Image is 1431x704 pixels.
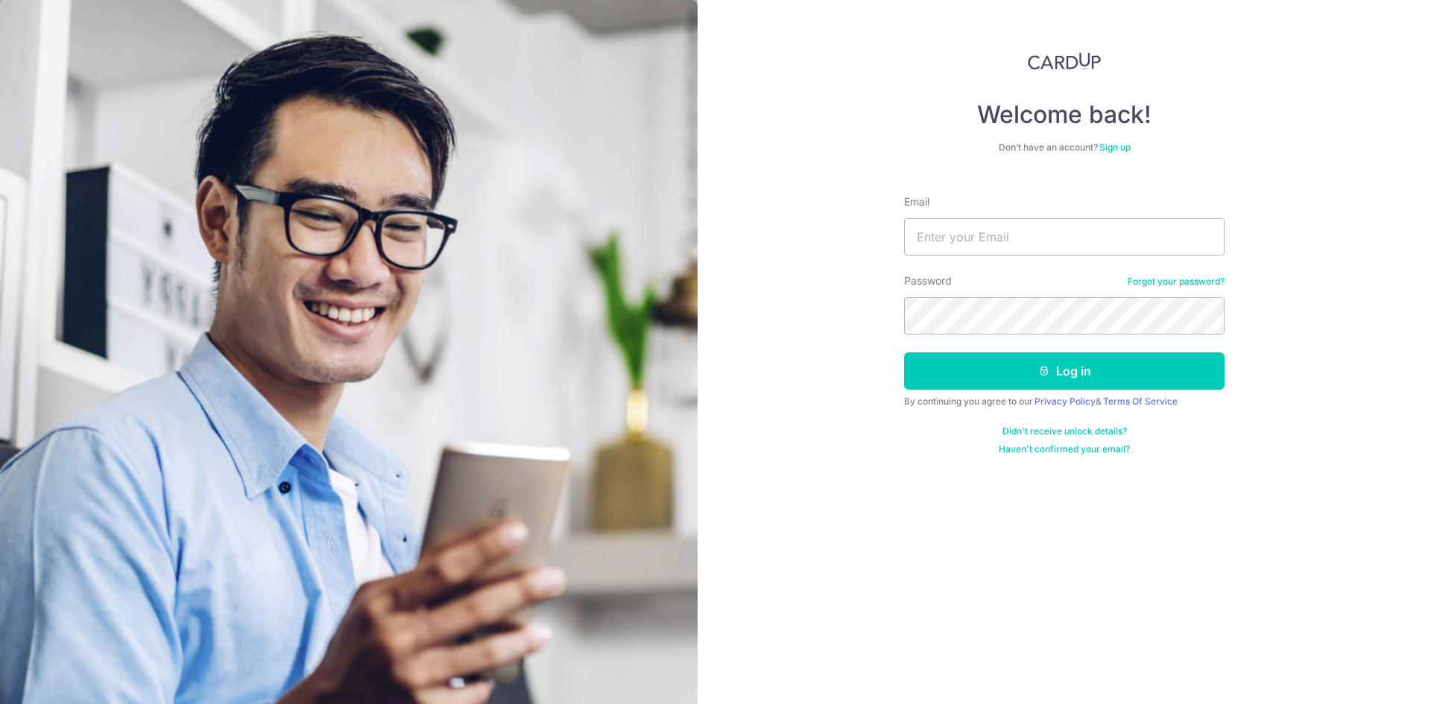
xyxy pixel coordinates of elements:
[1034,396,1096,407] a: Privacy Policy
[1099,142,1131,153] a: Sign up
[1002,425,1127,437] a: Didn't receive unlock details?
[1103,396,1178,407] a: Terms Of Service
[904,273,952,288] label: Password
[904,396,1225,408] div: By continuing you agree to our &
[904,142,1225,153] div: Don’t have an account?
[1128,276,1225,288] a: Forgot your password?
[999,443,1130,455] a: Haven't confirmed your email?
[904,100,1225,130] h4: Welcome back!
[904,352,1225,390] button: Log in
[1028,52,1101,70] img: CardUp Logo
[904,194,929,209] label: Email
[904,218,1225,256] input: Enter your Email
